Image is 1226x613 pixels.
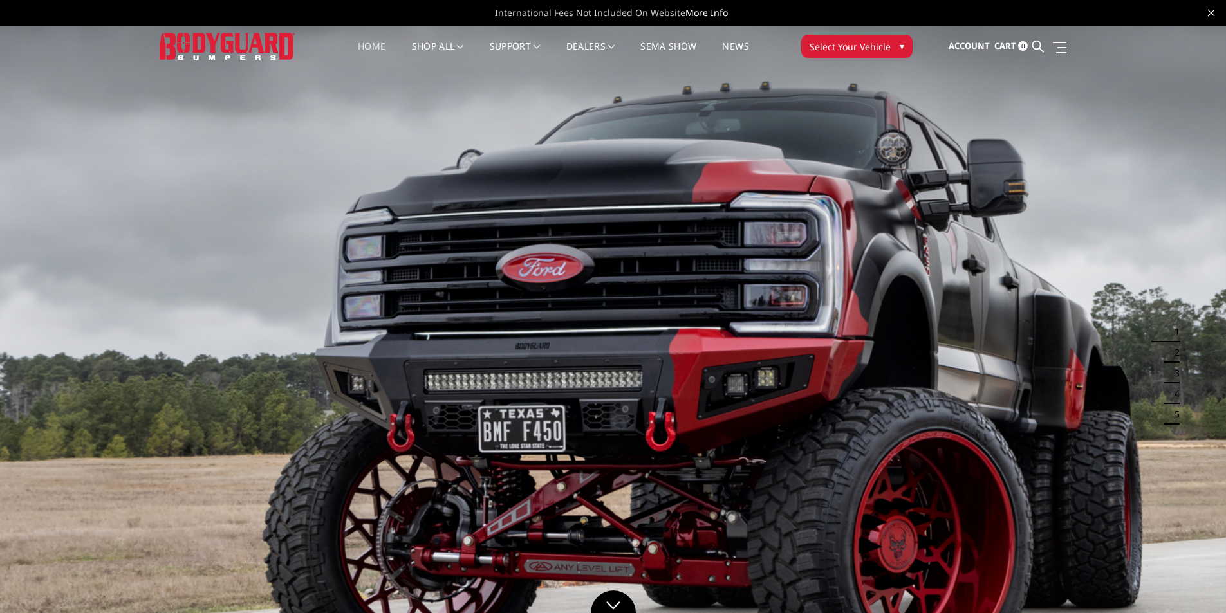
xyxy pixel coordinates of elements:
[900,39,904,53] span: ▾
[412,42,464,67] a: shop all
[566,42,615,67] a: Dealers
[810,40,891,53] span: Select Your Vehicle
[994,40,1016,51] span: Cart
[801,35,913,58] button: Select Your Vehicle
[640,42,696,67] a: SEMA Show
[490,42,541,67] a: Support
[1018,41,1028,51] span: 0
[1167,363,1180,383] button: 3 of 5
[1167,383,1180,404] button: 4 of 5
[1167,322,1180,342] button: 1 of 5
[994,29,1028,64] a: Cart 0
[160,33,295,59] img: BODYGUARD BUMPERS
[949,40,990,51] span: Account
[949,29,990,64] a: Account
[1167,342,1180,363] button: 2 of 5
[722,42,748,67] a: News
[685,6,728,19] a: More Info
[591,590,636,613] a: Click to Down
[1167,404,1180,425] button: 5 of 5
[358,42,385,67] a: Home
